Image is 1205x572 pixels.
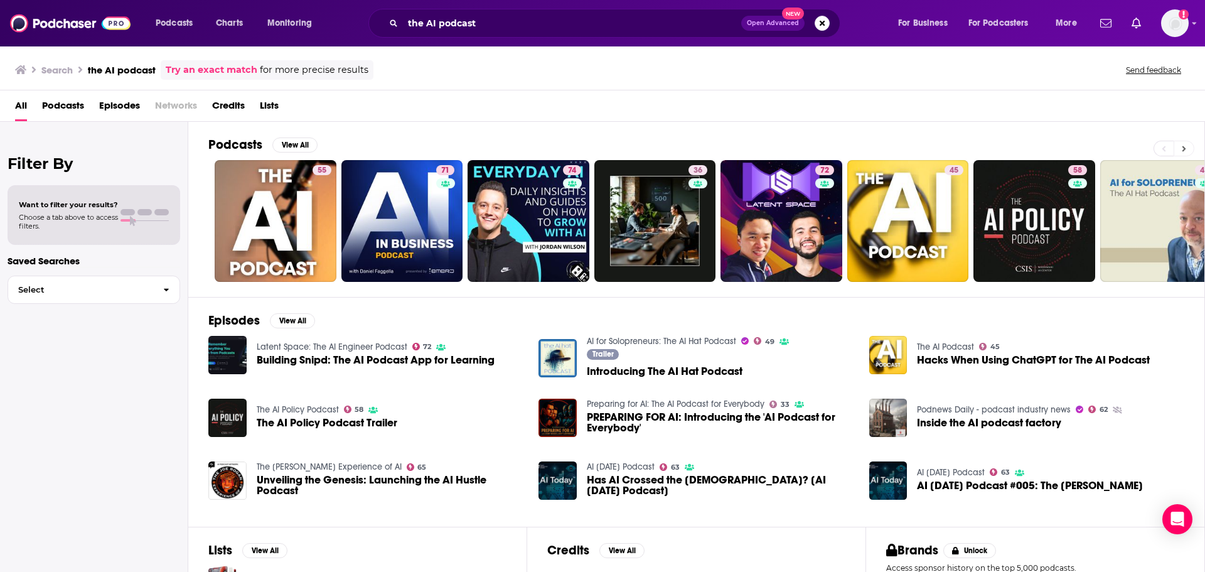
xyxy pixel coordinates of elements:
[1068,165,1087,175] a: 58
[412,343,432,350] a: 72
[898,14,948,32] span: For Business
[1161,9,1189,37] img: User Profile
[1100,407,1108,413] span: 62
[950,165,958,177] span: 45
[208,13,250,33] a: Charts
[417,465,426,470] span: 65
[41,64,73,76] h3: Search
[1001,470,1010,475] span: 63
[407,463,427,471] a: 65
[208,336,247,374] img: Building Snipd: The AI Podcast App for Learning
[270,313,315,328] button: View All
[10,11,131,35] img: Podchaser - Follow, Share and Rate Podcasts
[208,137,262,153] h2: Podcasts
[242,543,287,558] button: View All
[538,461,577,500] a: Has AI Crossed the Chasm? [AI Today Podcast]
[769,401,790,408] a: 33
[990,468,1010,476] a: 63
[147,13,209,33] button: open menu
[257,418,397,428] a: The AI Policy Podcast Trailer
[587,399,764,409] a: Preparing for AI: The AI Podcast for Everybody
[42,95,84,121] a: Podcasts
[257,475,524,496] a: Unveiling the Genesis: Launching the AI Hustle Podcast
[563,165,581,175] a: 74
[960,13,1047,33] button: open menu
[441,165,449,177] span: 71
[8,154,180,173] h2: Filter By
[468,160,589,282] a: 74
[979,343,1000,350] a: 45
[741,16,805,31] button: Open AdvancedNew
[99,95,140,121] a: Episodes
[344,406,364,413] a: 58
[272,138,318,153] button: View All
[587,412,854,433] a: PREPARING FOR AI: Introducing the 'AI Podcast for Everybody'
[208,461,247,500] img: Unveiling the Genesis: Launching the AI Hustle Podcast
[1127,13,1146,34] a: Show notifications dropdown
[208,399,247,437] a: The AI Policy Podcast Trailer
[208,137,318,153] a: PodcastsView All
[587,475,854,496] span: Has AI Crossed the [DEMOGRAPHIC_DATA]? [AI [DATE] Podcast]
[782,8,805,19] span: New
[917,342,974,352] a: The AI Podcast
[212,95,245,121] span: Credits
[1179,9,1189,19] svg: Add a profile image
[380,9,852,38] div: Search podcasts, credits, & more...
[8,276,180,304] button: Select
[318,165,326,177] span: 55
[943,543,997,558] button: Unlock
[587,366,742,377] a: Introducing The AI Hat Podcast
[436,165,454,175] a: 71
[1122,65,1185,75] button: Send feedback
[19,200,118,209] span: Want to filter your results?
[8,255,180,267] p: Saved Searches
[208,542,232,558] h2: Lists
[694,165,702,177] span: 36
[155,95,197,121] span: Networks
[1056,14,1077,32] span: More
[547,542,645,558] a: CreditsView All
[869,336,908,374] img: Hacks When Using ChatGPT for The AI Podcast
[15,95,27,121] a: All
[968,14,1029,32] span: For Podcasters
[257,355,495,365] span: Building Snipd: The AI Podcast App for Learning
[587,461,655,472] a: AI Today Podcast
[403,13,741,33] input: Search podcasts, credits, & more...
[917,355,1150,365] a: Hacks When Using ChatGPT for The AI Podcast
[847,160,969,282] a: 45
[257,342,407,352] a: Latent Space: The AI Engineer Podcast
[19,213,118,230] span: Choose a tab above to access filters.
[869,399,908,437] img: Inside the AI podcast factory
[815,165,834,175] a: 72
[568,165,576,177] span: 74
[889,13,963,33] button: open menu
[208,313,315,328] a: EpisodesView All
[1073,165,1082,177] span: 58
[747,20,799,26] span: Open Advanced
[538,399,577,437] a: PREPARING FOR AI: Introducing the 'AI Podcast for Everybody'
[917,480,1143,491] a: AI Today Podcast #005: The AI Winters
[688,165,707,175] a: 36
[257,404,339,415] a: The AI Policy Podcast
[1162,504,1192,534] div: Open Intercom Messenger
[781,402,790,407] span: 33
[1088,406,1108,413] a: 62
[917,467,985,478] a: AI Today Podcast
[820,165,829,177] span: 72
[869,461,908,500] a: AI Today Podcast #005: The AI Winters
[260,95,279,121] a: Lists
[917,480,1143,491] span: AI [DATE] Podcast #005: The [PERSON_NAME]
[599,543,645,558] button: View All
[917,418,1061,428] span: Inside the AI podcast factory
[594,160,716,282] a: 36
